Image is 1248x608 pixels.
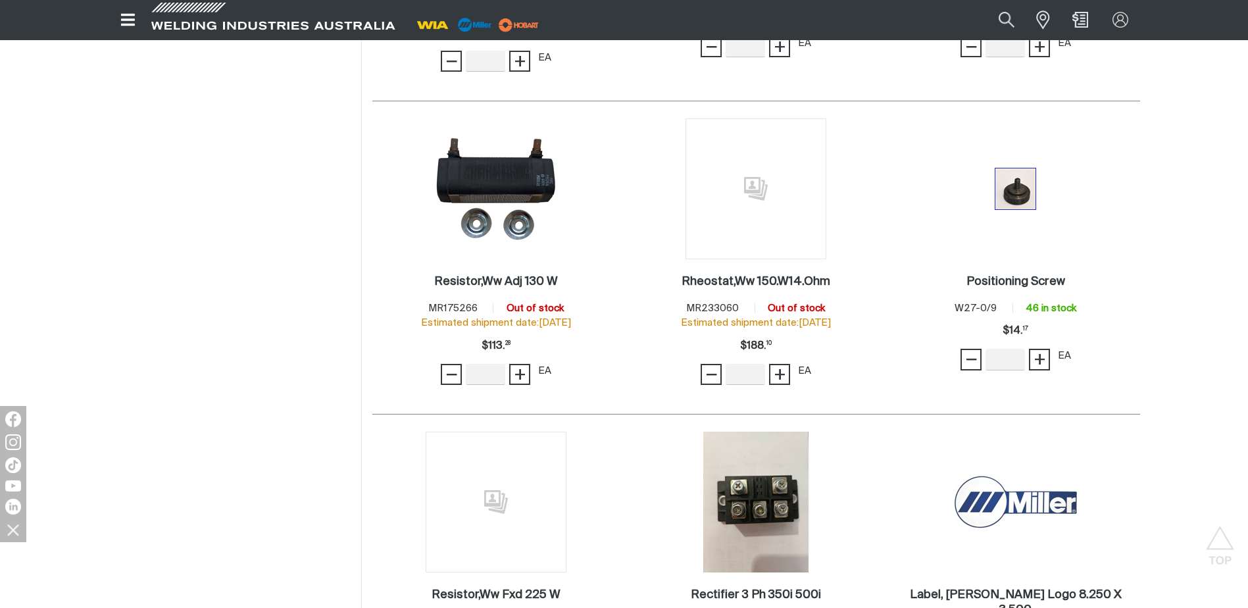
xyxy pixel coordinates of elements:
[1034,36,1046,58] span: +
[514,363,526,386] span: +
[1058,36,1071,51] div: EA
[740,333,772,359] div: Price
[434,274,558,290] a: Resistor,Ww Adj 130 W
[705,363,718,386] span: −
[426,118,566,259] img: Resistor,Ww Adj 130 W
[5,411,21,427] img: Facebook
[5,480,21,492] img: YouTube
[995,168,1036,210] img: Positioning Screw
[482,333,511,359] div: Price
[705,36,718,58] span: −
[1026,303,1076,313] span: 46 in stock
[1070,12,1091,28] a: Shopping cart (0 product(s))
[426,432,566,572] img: No image for this product
[1034,348,1046,370] span: +
[798,36,811,51] div: EA
[5,457,21,473] img: TikTok
[5,434,21,450] img: Instagram
[984,5,1029,35] button: Search products
[966,274,1065,290] a: Positioning Screw
[955,303,997,313] span: W27-0/9
[1003,318,1028,344] div: Price
[682,276,830,288] h2: Rheostat,Ww 150.W14.Ohm
[968,5,1029,35] input: Product name or item number...
[798,364,811,379] div: EA
[686,118,826,259] img: No image for this product
[681,318,831,328] span: Estimated shipment date: [DATE]
[766,341,772,346] sup: 10
[686,303,739,313] span: MR233060
[682,274,830,290] a: Rheostat,Ww 150.W14.Ohm
[495,20,543,30] a: miller
[768,303,825,313] span: Out of stock
[428,303,478,313] span: MR175266
[2,519,24,541] img: hide socials
[965,348,978,370] span: −
[691,589,821,601] h2: Rectifier 3 Ph 350i 500i
[434,276,558,288] h2: Resistor,Ww Adj 130 W
[445,363,458,386] span: −
[703,432,809,572] img: Rectifier 3 Ph 350i 500i
[965,36,978,58] span: −
[505,341,511,346] sup: 28
[1058,349,1071,364] div: EA
[774,36,786,58] span: +
[691,588,821,603] a: Rectifier 3 Ph 350i 500i
[966,276,1065,288] h2: Positioning Screw
[774,363,786,386] span: +
[514,50,526,72] span: +
[495,15,543,35] img: miller
[507,303,564,313] span: Out of stock
[432,589,561,601] h2: Resistor,Ww Fxd 225 W
[1023,326,1028,332] sup: 17
[740,333,772,359] span: $188.
[482,333,511,359] span: $113.
[1205,526,1235,555] button: Scroll to top
[945,432,1086,572] img: Label, Miller Logo 8.250 X 3.500
[421,318,571,328] span: Estimated shipment date: [DATE]
[445,50,458,72] span: −
[538,364,551,379] div: EA
[5,499,21,515] img: LinkedIn
[1003,318,1028,344] span: $14.
[432,588,561,603] a: Resistor,Ww Fxd 225 W
[538,51,551,66] div: EA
